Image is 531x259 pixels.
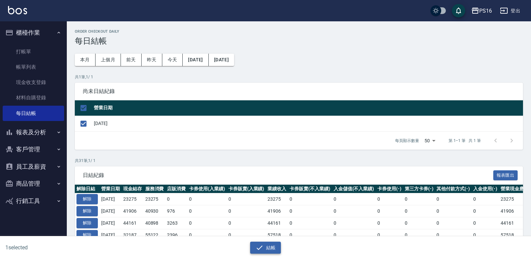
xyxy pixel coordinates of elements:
td: 3263 [165,217,187,229]
td: 0 [376,229,403,241]
div: PS16 [479,7,492,15]
span: 日結紀錄 [83,172,493,179]
p: 第 1–1 筆 共 1 筆 [449,138,481,144]
button: 行銷工具 [3,192,64,210]
button: [DATE] [209,54,234,66]
a: 帳單列表 [3,59,64,75]
td: 0 [472,229,499,241]
td: 0 [472,217,499,229]
td: 0 [332,205,376,217]
a: 現金收支登錄 [3,75,64,90]
th: 卡券使用(-) [376,185,403,193]
button: 員工及薪資 [3,158,64,175]
td: 41906 [122,205,144,217]
td: 0 [472,205,499,217]
td: 41906 [266,205,288,217]
th: 卡券使用(入業績) [187,185,227,193]
td: 57518 [499,229,530,241]
td: 44161 [499,217,530,229]
button: 商品管理 [3,175,64,192]
button: [DATE] [183,54,208,66]
th: 營業現金應收 [499,185,530,193]
button: 解除 [76,218,98,228]
a: 每日結帳 [3,106,64,121]
th: 入金儲值(不入業績) [332,185,376,193]
td: 0 [376,217,403,229]
a: 材料自購登錄 [3,90,64,105]
button: 本月 [75,54,96,66]
h2: Order checkout daily [75,29,523,34]
td: 0 [403,229,435,241]
th: 第三方卡券(-) [403,185,435,193]
th: 入金使用(-) [472,185,499,193]
td: 0 [403,205,435,217]
a: 報表匯出 [493,172,518,178]
td: 0 [187,229,227,241]
button: 客戶管理 [3,141,64,158]
button: 櫃檯作業 [3,24,64,41]
th: 營業日期 [100,185,122,193]
button: 今天 [162,54,183,66]
td: 0 [435,205,472,217]
button: 登出 [497,5,523,17]
td: [DATE] [100,217,122,229]
a: 打帳單 [3,44,64,59]
td: 0 [472,193,499,205]
td: 57518 [266,229,288,241]
td: [DATE] [92,116,523,131]
p: 每頁顯示數量 [395,138,419,144]
td: 0 [332,217,376,229]
td: 0 [435,193,472,205]
h3: 每日結帳 [75,36,523,46]
th: 卡券販賣(入業績) [227,185,266,193]
td: 0 [403,217,435,229]
td: 0 [227,217,266,229]
td: 0 [403,193,435,205]
td: 32187 [122,229,144,241]
button: 解除 [76,230,98,240]
button: save [452,4,465,17]
td: 0 [227,205,266,217]
p: 共 1 筆, 1 / 1 [75,74,523,80]
td: 41906 [499,205,530,217]
td: 976 [165,205,187,217]
td: 0 [376,205,403,217]
th: 業績收入 [266,185,288,193]
td: 0 [187,205,227,217]
td: 0 [288,217,332,229]
th: 店販消費 [165,185,187,193]
td: [DATE] [100,205,122,217]
button: 上個月 [96,54,121,66]
th: 現金結存 [122,185,144,193]
td: 0 [187,193,227,205]
td: 0 [288,193,332,205]
td: 40898 [144,217,166,229]
span: 尚未日結紀錄 [83,88,515,95]
div: 50 [422,132,438,150]
th: 其他付款方式(-) [435,185,472,193]
td: 23275 [499,193,530,205]
button: 報表及分析 [3,124,64,141]
h6: 1 selected [5,243,132,252]
td: 0 [187,217,227,229]
td: 23275 [266,193,288,205]
td: 0 [376,193,403,205]
button: 前天 [121,54,142,66]
td: [DATE] [100,193,122,205]
td: 0 [227,193,266,205]
td: [DATE] [100,229,122,241]
button: PS16 [469,4,495,18]
th: 解除日結 [75,185,100,193]
td: 2396 [165,229,187,241]
td: 44161 [266,217,288,229]
td: 0 [227,229,266,241]
th: 服務消費 [144,185,166,193]
th: 卡券販賣(不入業績) [288,185,332,193]
td: 55122 [144,229,166,241]
button: 報表匯出 [493,170,518,181]
td: 0 [332,193,376,205]
td: 23275 [144,193,166,205]
td: 40930 [144,205,166,217]
td: 0 [288,205,332,217]
button: 昨天 [142,54,162,66]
